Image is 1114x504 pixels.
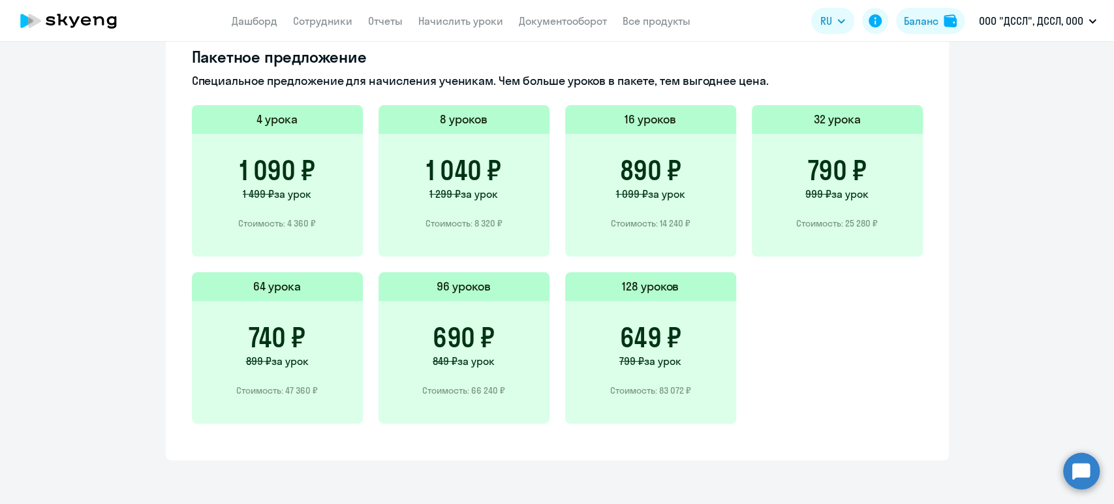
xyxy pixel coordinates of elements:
span: 849 ₽ [433,354,457,368]
h3: 1 090 ₽ [240,155,315,186]
h3: 740 ₽ [249,322,305,353]
h5: 64 урока [253,278,301,295]
img: balance [944,14,957,27]
p: Стоимость: 66 240 ₽ [422,385,505,396]
span: 899 ₽ [246,354,271,368]
h3: 649 ₽ [620,322,681,353]
p: ООО "ДССЛ", ДССЛ, ООО [979,13,1083,29]
span: 999 ₽ [805,187,831,200]
a: Сотрудники [293,14,352,27]
a: Начислить уроки [418,14,503,27]
span: за урок [831,187,869,200]
button: RU [811,8,854,34]
h5: 96 уроков [437,278,491,295]
h3: 790 ₽ [808,155,867,186]
a: Документооборот [519,14,607,27]
h5: 32 урока [814,111,861,128]
a: Все продукты [623,14,690,27]
h5: 128 уроков [622,278,679,295]
h3: 690 ₽ [433,322,495,353]
span: RU [820,13,832,29]
span: за урок [274,187,311,200]
a: Отчеты [368,14,403,27]
h5: 16 уроков [625,111,676,128]
p: Специальное предложение для начисления ученикам. Чем больше уроков в пакете, тем выгоднее цена. [192,72,923,89]
h3: 1 040 ₽ [426,155,501,186]
span: за урок [457,354,495,368]
p: Стоимость: 14 240 ₽ [611,217,690,229]
span: 1 499 ₽ [243,187,274,200]
h5: 8 уроков [440,111,487,128]
button: Балансbalance [896,8,965,34]
h5: 4 урока [256,111,298,128]
span: за урок [644,354,681,368]
p: Стоимость: 47 360 ₽ [236,385,318,396]
h3: 890 ₽ [620,155,681,186]
p: Стоимость: 83 072 ₽ [610,385,691,396]
p: Стоимость: 25 280 ₽ [796,217,878,229]
span: за урок [461,187,498,200]
p: Стоимость: 4 360 ₽ [238,217,316,229]
div: Баланс [904,13,938,29]
span: 1 299 ₽ [429,187,461,200]
span: за урок [648,187,685,200]
span: 799 ₽ [619,354,644,368]
p: Стоимость: 8 320 ₽ [425,217,503,229]
button: ООО "ДССЛ", ДССЛ, ООО [972,5,1103,37]
a: Дашборд [232,14,277,27]
span: 1 099 ₽ [616,187,648,200]
span: за урок [271,354,309,368]
h4: Пакетное предложение [192,46,923,67]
